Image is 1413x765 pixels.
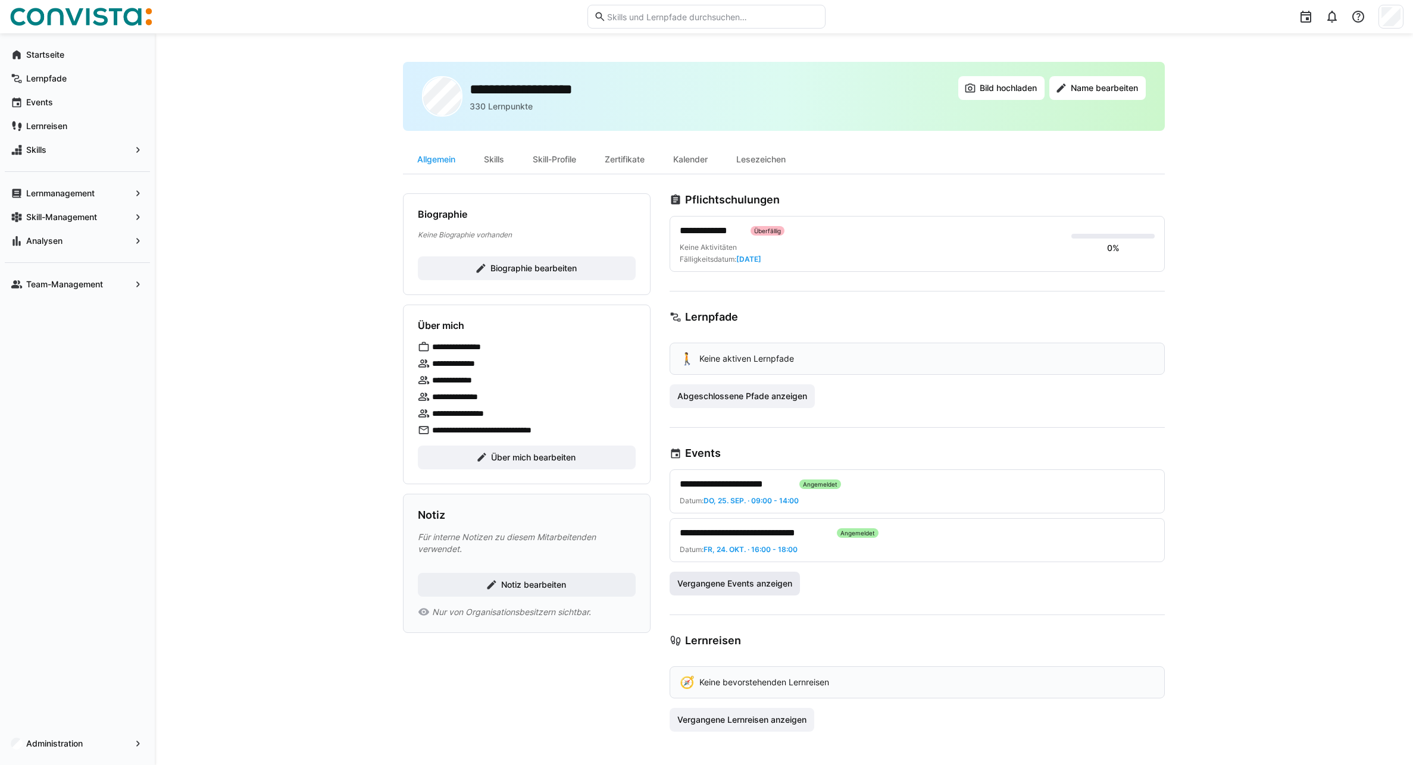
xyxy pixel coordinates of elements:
[803,481,837,488] span: Angemeldet
[418,509,445,522] h3: Notiz
[418,208,467,220] h4: Biographie
[1107,242,1120,254] div: 0%
[680,243,737,252] span: Keine Aktivitäten
[489,452,577,463] span: Über mich bearbeiten
[680,353,695,365] div: 🚶
[403,145,470,174] div: Allgemein
[685,311,738,324] h3: Lernpfade
[418,230,636,240] p: Keine Biographie vorhanden
[489,262,579,274] span: Biographie bearbeiten
[736,255,761,264] span: [DATE]
[704,496,799,505] span: Do, 25. Sep. · 09:00 - 14:00
[699,353,794,365] p: Keine aktiven Lernpfade
[470,145,518,174] div: Skills
[418,446,636,469] button: Über mich bearbeiten
[670,572,800,595] button: Vergangene Events anzeigen
[1069,82,1140,94] span: Name bearbeiten
[680,496,1145,506] div: Datum:
[680,676,695,688] div: 🧭
[418,573,636,597] button: Notiz bearbeiten
[590,145,659,174] div: Zertifikate
[418,531,636,555] p: Für interne Notizen zu diesem Mitarbeitenden verwendet.
[676,714,808,726] span: Vergangene Lernreisen anzeigen
[670,384,815,408] button: Abgeschlossene Pfade anzeigen
[685,193,780,206] h3: Pflichtschulungen
[676,578,794,590] span: Vergangene Events anzeigen
[704,545,798,554] span: Fr, 24. Okt. · 16:00 - 18:00
[418,256,636,280] button: Biographie bearbeiten
[670,708,814,732] button: Vergangene Lernreisen anzeigen
[722,145,800,174] div: Lesezeichen
[659,145,722,174] div: Kalender
[432,606,591,618] span: Nur von Organisationsbesitzern sichtbar.
[978,82,1039,94] span: Bild hochladen
[685,634,741,647] h3: Lernreisen
[840,529,875,537] span: Angemeldet
[518,145,590,174] div: Skill-Profile
[499,579,568,591] span: Notiz bearbeiten
[680,255,761,264] div: Fälligkeitsdatum:
[676,390,809,402] span: Abgeschlossene Pfade anzeigen
[699,676,829,688] p: Keine bevorstehenden Lernreisen
[685,447,721,460] h3: Events
[470,101,533,112] p: 330 Lernpunkte
[751,226,784,236] div: Überfällig
[680,545,1145,554] div: Datum:
[1049,76,1146,100] button: Name bearbeiten
[958,76,1045,100] button: Bild hochladen
[418,319,464,331] h4: Über mich
[606,11,819,22] input: Skills und Lernpfade durchsuchen…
